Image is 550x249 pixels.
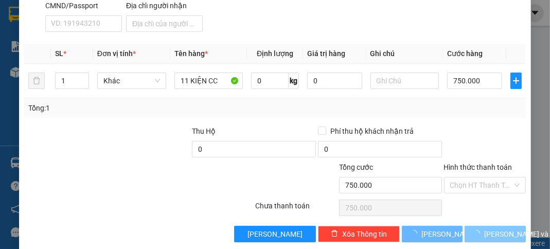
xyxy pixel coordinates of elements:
[247,228,303,240] span: [PERSON_NAME]
[174,73,243,89] input: VD: Bàn, Ghế
[254,200,338,218] div: Chưa thanh toán
[473,230,484,237] span: loading
[55,49,63,58] span: SL
[307,73,362,89] input: 0
[103,73,160,88] span: Khác
[326,126,418,137] span: Phí thu hộ khách nhận trả
[257,49,293,58] span: Định lượng
[97,49,136,58] span: Đơn vị tính
[370,73,439,89] input: Ghi Chú
[339,163,373,171] span: Tổng cước
[318,226,400,242] button: deleteXóa Thông tin
[402,226,463,242] button: [PERSON_NAME]
[28,73,45,89] button: delete
[465,226,525,242] button: [PERSON_NAME] và In
[447,49,483,58] span: Cước hàng
[342,228,387,240] span: Xóa Thông tin
[421,228,476,240] span: [PERSON_NAME]
[234,226,316,242] button: [PERSON_NAME]
[28,102,213,114] div: Tổng: 1
[366,44,443,64] th: Ghi chú
[331,230,338,238] span: delete
[410,230,421,237] span: loading
[192,127,216,135] span: Thu Hộ
[289,73,299,89] span: kg
[510,73,522,89] button: plus
[174,49,208,58] span: Tên hàng
[126,15,203,32] input: Địa chỉ của người nhận
[511,77,521,85] span: plus
[307,49,345,58] span: Giá trị hàng
[444,163,512,171] label: Hình thức thanh toán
